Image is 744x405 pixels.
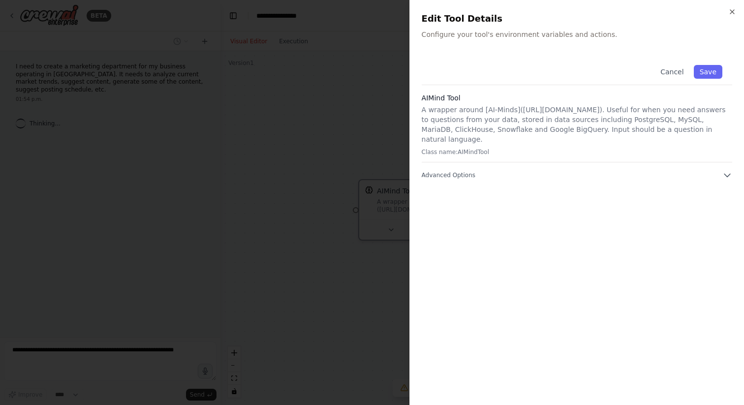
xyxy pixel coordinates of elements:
button: Advanced Options [422,170,732,180]
button: Cancel [654,65,689,79]
h2: Edit Tool Details [422,12,732,26]
p: Class name: AIMindTool [422,148,732,156]
span: Advanced Options [422,171,475,179]
button: Save [694,65,722,79]
p: Configure your tool's environment variables and actions. [422,30,732,39]
p: A wrapper around [AI-Minds]([URL][DOMAIN_NAME]). Useful for when you need answers to questions fr... [422,105,732,144]
h3: AIMind Tool [422,93,732,103]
